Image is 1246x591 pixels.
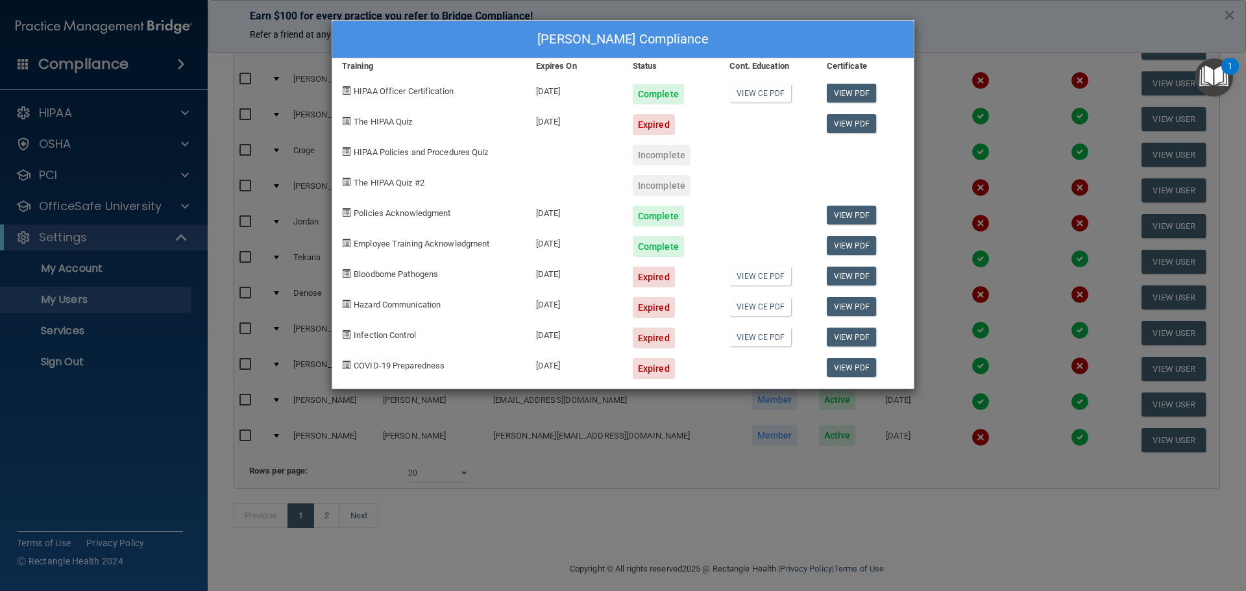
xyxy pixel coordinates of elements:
[354,147,488,157] span: HIPAA Policies and Procedures Quiz
[827,206,877,224] a: View PDF
[633,297,675,318] div: Expired
[720,58,816,74] div: Cont. Education
[827,114,877,133] a: View PDF
[827,267,877,285] a: View PDF
[354,300,441,309] span: Hazard Communication
[526,348,623,379] div: [DATE]
[827,358,877,377] a: View PDF
[623,58,720,74] div: Status
[729,267,791,285] a: View CE PDF
[354,330,416,340] span: Infection Control
[633,328,675,348] div: Expired
[633,84,684,104] div: Complete
[526,196,623,226] div: [DATE]
[526,104,623,135] div: [DATE]
[633,145,690,165] div: Incomplete
[526,257,623,287] div: [DATE]
[526,58,623,74] div: Expires On
[354,178,424,187] span: The HIPAA Quiz #2
[633,236,684,257] div: Complete
[332,58,526,74] div: Training
[526,226,623,257] div: [DATE]
[1195,58,1233,97] button: Open Resource Center, 1 new notification
[354,239,489,248] span: Employee Training Acknowledgment
[817,58,914,74] div: Certificate
[354,86,454,96] span: HIPAA Officer Certification
[354,269,438,279] span: Bloodborne Pathogens
[526,318,623,348] div: [DATE]
[633,267,675,287] div: Expired
[729,84,791,103] a: View CE PDF
[827,236,877,255] a: View PDF
[827,297,877,316] a: View PDF
[633,358,675,379] div: Expired
[354,117,412,127] span: The HIPAA Quiz
[827,328,877,346] a: View PDF
[354,361,445,370] span: COVID-19 Preparedness
[729,328,791,346] a: View CE PDF
[526,74,623,104] div: [DATE]
[633,175,690,196] div: Incomplete
[729,297,791,316] a: View CE PDF
[633,206,684,226] div: Complete
[827,84,877,103] a: View PDF
[1228,66,1232,83] div: 1
[633,114,675,135] div: Expired
[526,287,623,318] div: [DATE]
[354,208,450,218] span: Policies Acknowledgment
[332,21,914,58] div: [PERSON_NAME] Compliance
